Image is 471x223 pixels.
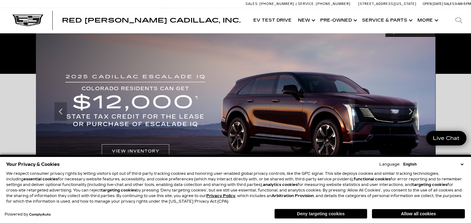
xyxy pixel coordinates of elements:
img: Cadillac Dark Logo with Cadillac White Text [12,15,43,26]
select: Language Select [402,162,465,167]
strong: analytics cookies [263,183,298,187]
div: Previous [55,102,67,121]
a: Pre-Owned [317,8,359,33]
a: Sales: [PHONE_NUMBER] [246,2,296,6]
span: [PHONE_NUMBER] [259,2,294,6]
strong: Arbitration Provision [272,194,314,198]
span: Sales: [444,2,455,6]
a: Privacy Policy [206,194,235,198]
a: EV Test Drive [250,8,295,33]
a: Red [PERSON_NAME] Cadillac, Inc. [62,17,241,23]
strong: functional cookies [354,177,390,181]
p: We respect consumer privacy rights by letting visitors opt out of third-party tracking cookies an... [6,171,465,204]
img: THE 2025 ESCALADE IQ IS ELIGIBLE FOR THE $3,500 COLORADO INNOVATIVE MOTOR VEHICLE TAX CREDIT [36,27,435,196]
a: ComplyAuto [29,213,51,217]
button: Deny targeting cookies [274,209,367,219]
button: Allow all cookies [372,209,465,218]
span: Live Chat [430,135,463,142]
strong: essential cookies [24,177,58,181]
strong: targeting cookies [101,188,136,192]
button: More [414,8,440,33]
span: Sales: [246,2,259,6]
span: Open [DATE] [423,2,443,6]
div: Powered by [5,212,51,217]
a: [STREET_ADDRESS][US_STATE] [358,2,416,6]
span: Service: [298,2,315,6]
a: Service: [PHONE_NUMBER] [296,2,352,6]
a: Service & Parts [359,8,414,33]
a: New [295,8,317,33]
div: Next [404,102,417,121]
strong: targeting cookies [412,183,447,187]
a: Live Chat [426,131,466,145]
span: Your Privacy & Cookies [6,160,60,169]
div: Language: [379,162,400,166]
span: 9 AM-6 PM [455,2,471,6]
span: [PHONE_NUMBER] [316,2,351,6]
